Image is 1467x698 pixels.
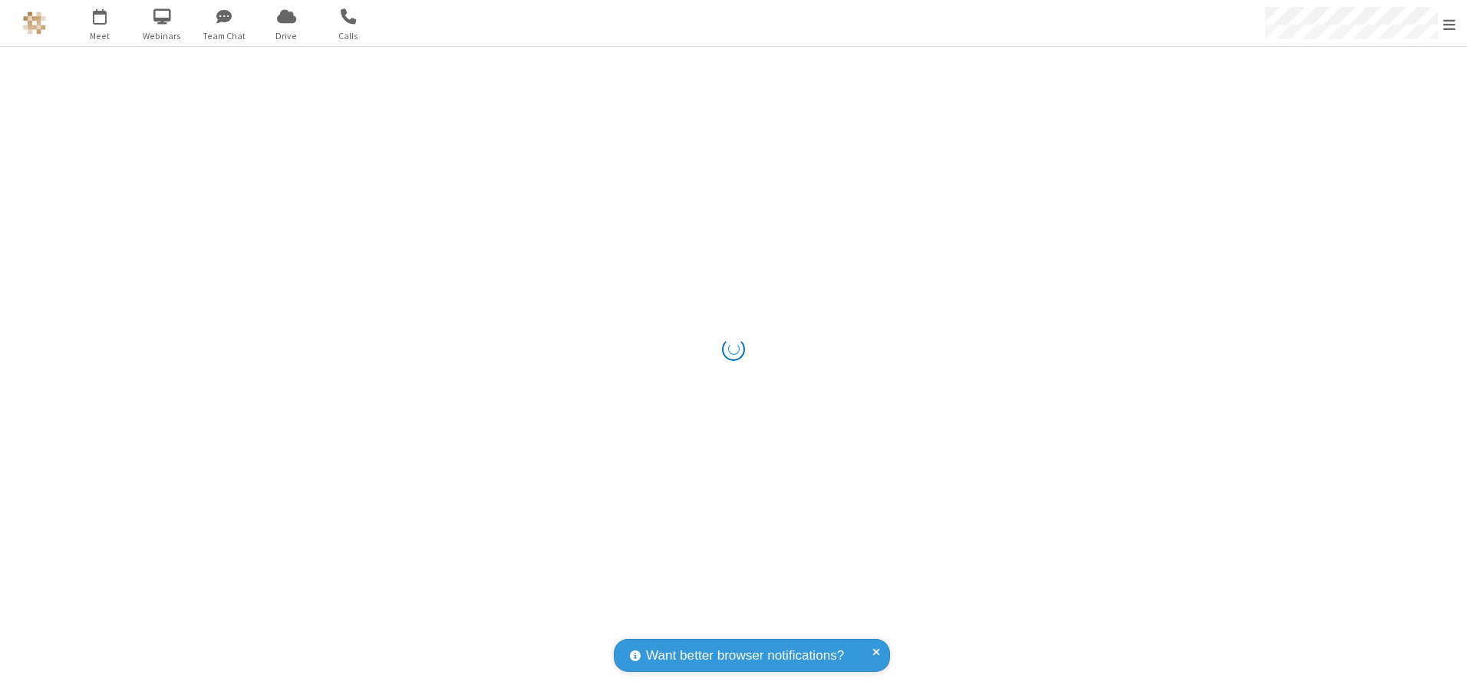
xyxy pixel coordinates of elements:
[71,29,129,43] span: Meet
[258,29,315,43] span: Drive
[23,12,46,35] img: QA Selenium DO NOT DELETE OR CHANGE
[134,29,191,43] span: Webinars
[646,646,844,666] span: Want better browser notifications?
[320,29,377,43] span: Calls
[196,29,253,43] span: Team Chat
